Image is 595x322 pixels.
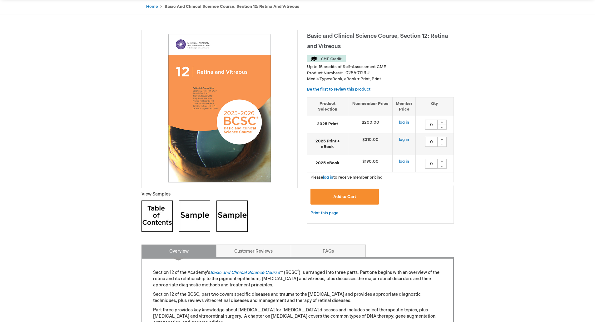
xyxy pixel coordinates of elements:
div: + [437,137,447,142]
strong: Product Number [307,71,343,76]
span: Add to Cart [333,194,356,199]
strong: 2025 eBook [310,160,345,166]
div: + [437,159,447,164]
span: Basic and Clinical Science Course, Section 12: Retina and Vitreous [307,33,448,50]
a: Home [146,4,158,9]
div: - [437,125,447,130]
li: Up to 15 credits of Self-Assessment CME [307,64,454,70]
a: log in [399,137,409,142]
a: FAQs [291,245,366,257]
th: Product Selection [307,97,348,116]
span: Please to receive member pricing [310,175,383,180]
th: Member Price [393,97,416,116]
strong: Basic and Clinical Science Course, Section 12: Retina and Vitreous [165,4,299,9]
a: Customer Reviews [216,245,291,257]
button: Add to Cart [310,189,379,205]
input: Qty [425,159,438,169]
td: $310.00 [348,133,393,155]
div: + [437,120,447,125]
a: Be the first to review this product [307,87,370,92]
p: Section 12 of the BCSC, part two covers specific diseases and trauma to the [MEDICAL_DATA] and pr... [153,291,442,304]
strong: Media Type: [307,77,330,82]
img: Basic and Clinical Science Course, Section 12: Retina and Vitreous [145,33,294,183]
th: Qty [416,97,454,116]
a: log in [399,120,409,125]
a: Overview [141,245,216,257]
div: - [437,164,447,169]
div: 02850123U [345,70,369,76]
p: View Samples [141,191,298,197]
th: Nonmember Price [348,97,393,116]
p: Section 12 of the Academy's ™ (BCSC ) is arranged into three parts. Part one begins with an overv... [153,270,442,288]
div: - [437,142,447,147]
strong: 2025 Print [310,121,345,127]
img: Click to view [216,201,248,232]
a: Print this page [310,209,338,217]
td: $200.00 [348,116,393,133]
sup: ® [297,270,299,273]
strong: 2025 Print + eBook [310,138,345,150]
a: log in [399,159,409,164]
img: Click to view [141,201,173,232]
a: Basic and Clinical Science Course [210,270,280,275]
p: eBook, eBook + Print, Print [307,76,454,82]
a: log in [323,175,333,180]
input: Qty [425,120,438,130]
img: Click to view [179,201,210,232]
td: $190.00 [348,155,393,172]
input: Qty [425,137,438,147]
img: CME Credit [307,55,346,62]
